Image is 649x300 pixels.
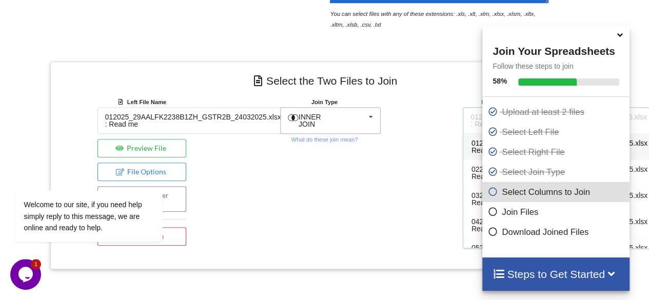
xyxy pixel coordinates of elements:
b: Join Type [311,99,338,105]
iframe: chat widget [10,98,195,254]
i: You can select files with any of these extensions: .xls, .xlt, .xlm, .xlsx, .xlsm, .xltx, .xltm, ... [330,11,535,28]
p: Download Joined Files [487,226,627,238]
b: Right File Name [481,99,533,105]
span: INNER JOIN [299,113,321,128]
p: Select Left File [487,126,627,138]
h4: Steps to Get Started [493,268,619,281]
small: What do these join mean? [291,136,358,143]
div: 012025_29AALFK2238B1ZH_GSTR2B_24032025.xlsx : Read me [470,113,646,128]
iframe: chat widget [10,259,43,290]
b: 58 % [493,77,507,85]
span: Welcome to our site, if you need help simply reply to this message, we are online and ready to help. [14,103,132,134]
p: Select Right File [487,146,627,158]
h4: Select the Two Files to Join [58,69,591,92]
p: Select Columns to Join [487,186,627,198]
p: Upload at least 2 files [487,106,627,118]
p: Select Join Type [487,166,627,178]
p: Follow these steps to join [482,61,630,71]
h4: Join Your Spreadsheets [482,42,630,57]
p: Join Files [487,206,627,218]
